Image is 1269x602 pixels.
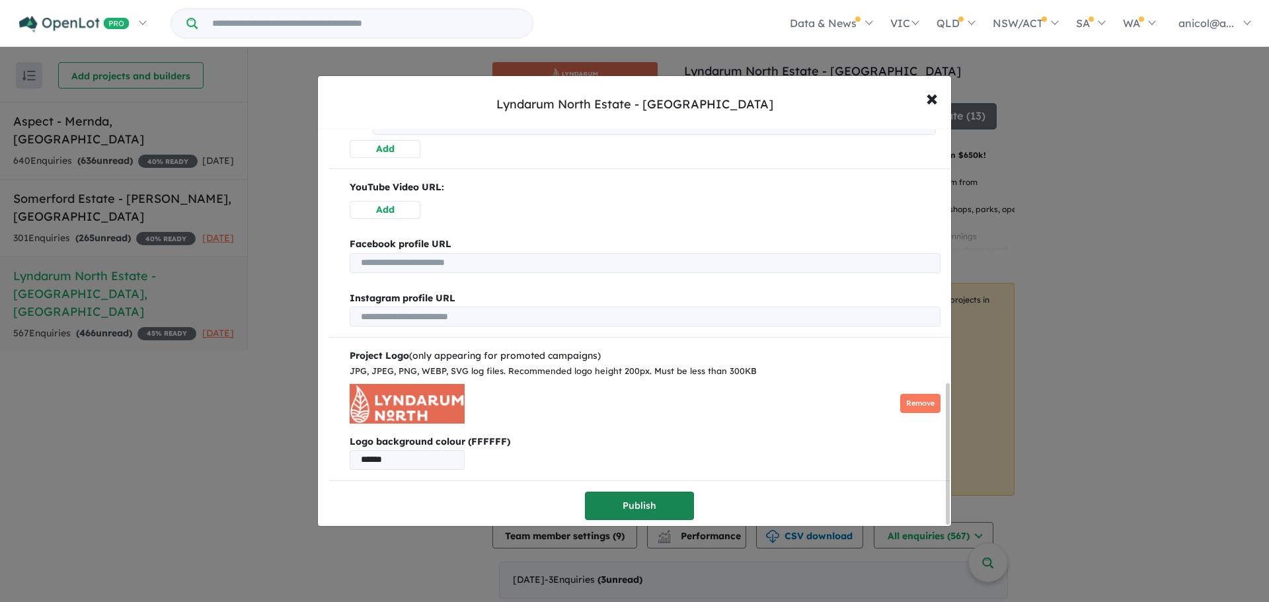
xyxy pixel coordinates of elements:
button: Add [350,140,420,158]
b: Facebook profile URL [350,238,451,250]
button: Publish [585,492,694,520]
span: anicol@a... [1178,17,1234,30]
b: Logo background colour (FFFFFF) [350,434,941,450]
span: × [926,83,938,112]
input: Try estate name, suburb, builder or developer [200,9,530,38]
b: Instagram profile URL [350,292,455,304]
div: (only appearing for promoted campaigns) [350,348,941,364]
b: Project Logo [350,350,409,361]
p: YouTube Video URL: [350,180,941,196]
button: Remove [900,394,941,413]
button: Add [350,201,420,219]
div: JPG, JPEG, PNG, WEBP, SVG log files. Recommended logo height 200px. Must be less than 300KB [350,364,941,379]
div: Lyndarum North Estate - [GEOGRAPHIC_DATA] [496,96,773,113]
img: Lyndarum%20North%20Estate%20-%20Wollert%20Logo.jpg [350,384,465,424]
img: Openlot PRO Logo White [19,16,130,32]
